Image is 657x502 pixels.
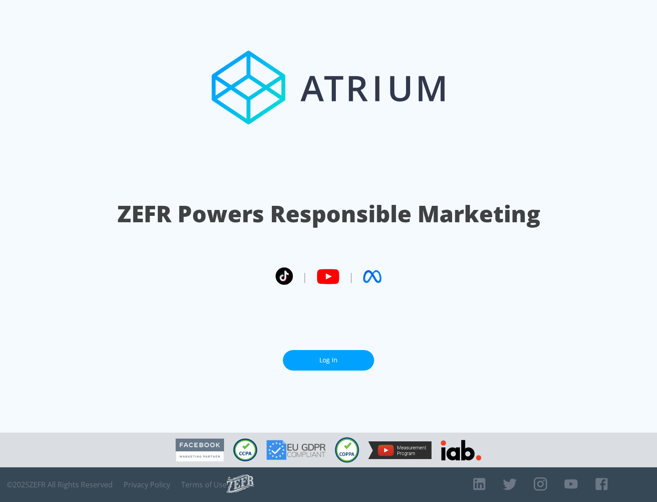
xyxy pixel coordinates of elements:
img: YouTube Measurement Program [368,441,432,459]
a: Log In [283,350,374,371]
span: | [302,270,308,283]
h1: ZEFR Powers Responsible Marketing [117,198,540,230]
img: GDPR Compliant [266,440,326,460]
img: COPPA Compliant [335,437,359,463]
a: Terms of Use [181,480,227,489]
img: CCPA Compliant [233,439,257,461]
img: Facebook Marketing Partner [176,439,224,462]
span: | [349,270,354,283]
span: © 2025 ZEFR All Rights Reserved [7,480,113,489]
a: Privacy Policy [124,480,170,489]
img: IAB [441,440,481,460]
